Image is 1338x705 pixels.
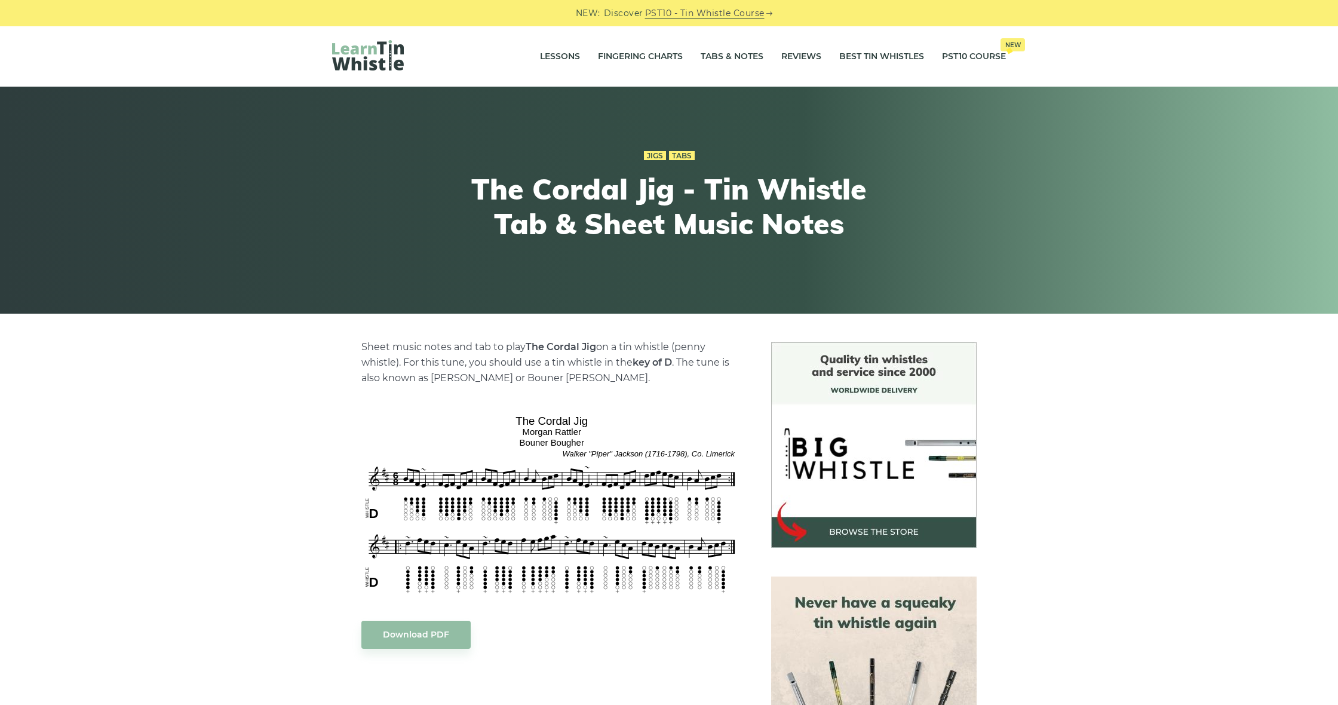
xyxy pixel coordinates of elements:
[526,341,596,352] strong: The Cordal Jig
[942,42,1006,72] a: PST10 CourseNew
[701,42,763,72] a: Tabs & Notes
[644,151,666,161] a: Jigs
[361,621,471,649] a: Download PDF
[839,42,924,72] a: Best Tin Whistles
[540,42,580,72] a: Lessons
[781,42,821,72] a: Reviews
[598,42,683,72] a: Fingering Charts
[1001,38,1025,51] span: New
[633,357,672,368] strong: key of D
[449,172,889,241] h1: The Cordal Jig - Tin Whistle Tab & Sheet Music Notes
[332,40,404,70] img: LearnTinWhistle.com
[771,342,977,548] img: BigWhistle Tin Whistle Store
[361,410,742,596] img: The Cordal Jig Tin Whistle Tabs & Sheet Music
[669,151,695,161] a: Tabs
[361,339,742,386] p: Sheet music notes and tab to play on a tin whistle (penny whistle). For this tune, you should use...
